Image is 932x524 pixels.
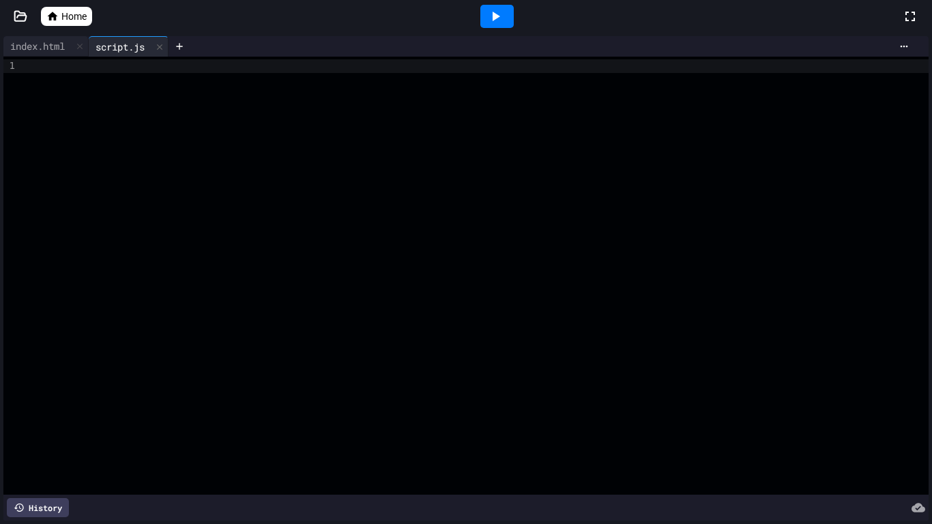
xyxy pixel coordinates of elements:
[89,36,169,57] div: script.js
[7,498,69,517] div: History
[3,39,72,53] div: index.html
[61,10,87,23] span: Home
[89,40,151,54] div: script.js
[875,469,918,510] iframe: chat widget
[41,7,92,26] a: Home
[3,59,17,73] div: 1
[3,36,89,57] div: index.html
